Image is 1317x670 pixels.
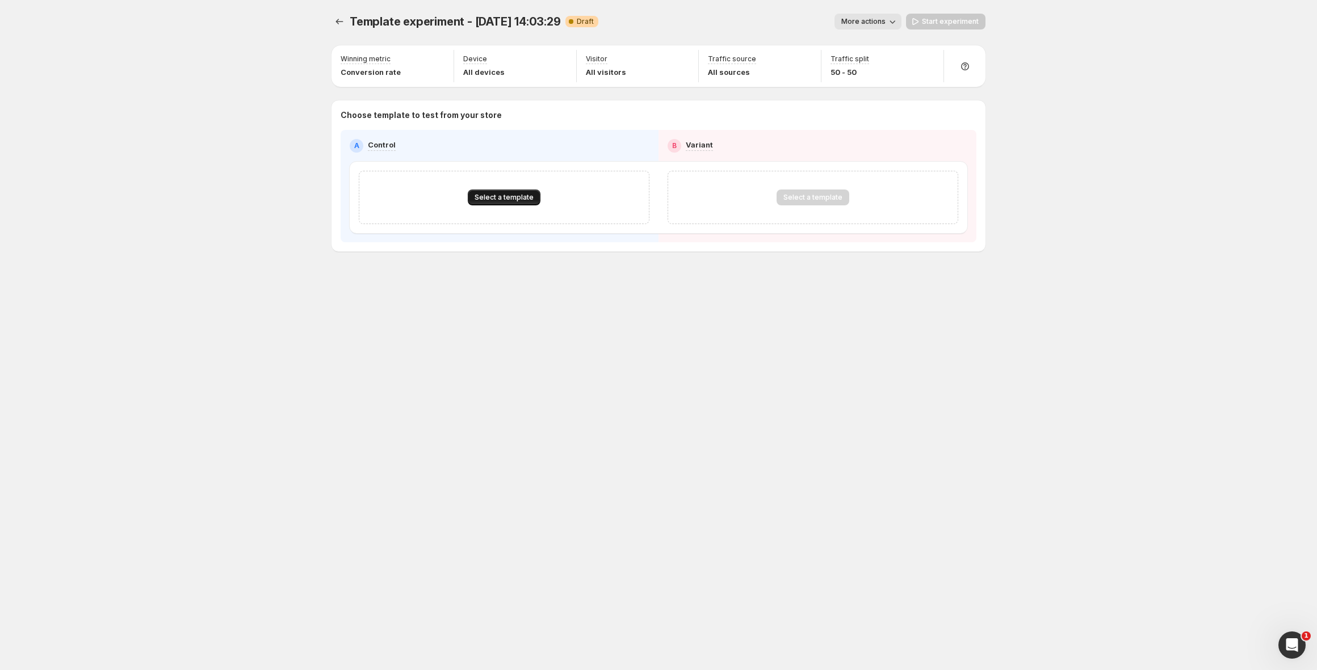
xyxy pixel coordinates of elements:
button: Select a template [468,189,540,205]
p: All devices [463,66,505,78]
button: Experiments [332,14,347,30]
p: Conversion rate [341,66,401,78]
p: Traffic split [831,54,869,64]
p: All visitors [586,66,626,78]
p: Control [368,139,396,150]
p: 50 - 50 [831,66,869,78]
p: All sources [708,66,756,78]
button: More actions [834,14,901,30]
span: More actions [841,17,886,26]
iframe: Intercom live chat [1278,631,1306,659]
p: Choose template to test from your store [341,109,976,121]
span: Template experiment - [DATE] 14:03:29 [350,15,561,28]
p: Variant [686,139,713,150]
p: Device [463,54,487,64]
p: Visitor [586,54,607,64]
p: Traffic source [708,54,756,64]
h2: B [672,141,677,150]
span: 1 [1302,631,1311,640]
span: Select a template [475,193,534,202]
p: Winning metric [341,54,391,64]
span: Draft [577,17,594,26]
h2: A [354,141,359,150]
